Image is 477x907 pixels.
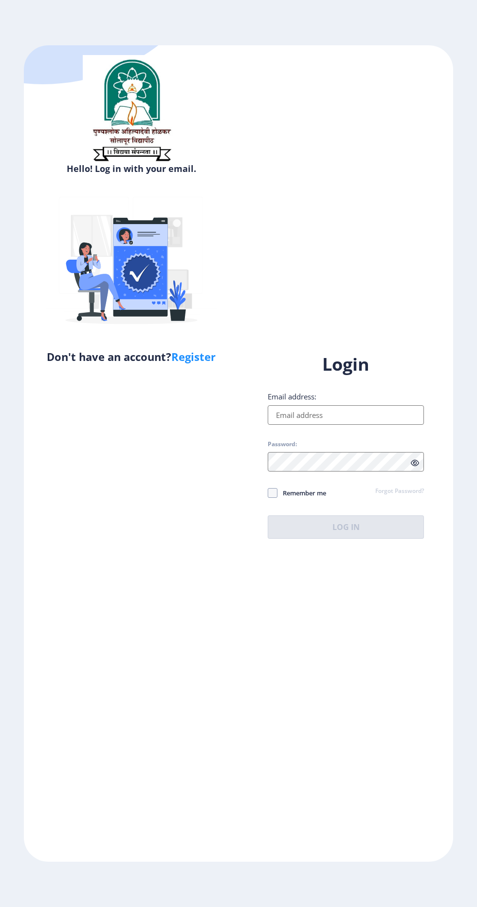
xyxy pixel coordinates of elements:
[277,487,326,499] span: Remember me
[375,487,424,496] a: Forgot Password?
[171,349,216,364] a: Register
[31,349,231,364] h5: Don't have an account?
[268,515,424,539] button: Log In
[268,353,424,376] h1: Login
[46,178,217,349] img: Verified-rafiki.svg
[268,405,424,425] input: Email address
[268,440,297,448] label: Password:
[268,392,316,401] label: Email address:
[31,163,231,174] h6: Hello! Log in with your email.
[83,55,180,165] img: sulogo.png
